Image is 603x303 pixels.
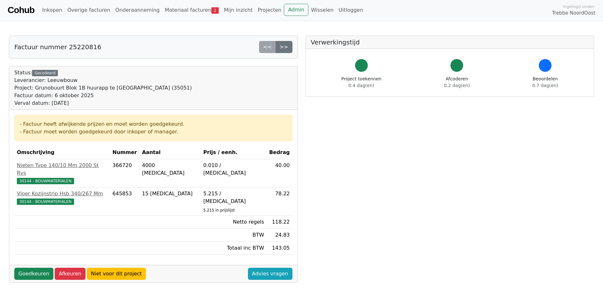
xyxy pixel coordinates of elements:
[336,4,366,17] a: Uitloggen
[552,10,595,17] span: Trebbe NoordOost
[201,146,266,159] th: Prijs / eenh.
[20,128,287,136] div: - Factuur moet worden goedgekeurd door inkoper of manager.
[203,162,264,177] div: 0.010 / [MEDICAL_DATA]
[14,43,101,51] h5: Factuur nummer 25220816
[267,159,292,187] td: 40.00
[110,146,140,159] th: Nummer
[267,216,292,229] td: 118.22
[110,159,140,187] td: 366720
[14,77,192,84] div: Leverancier: Leeuwbouw
[311,38,589,46] h5: Verwerkingstijd
[32,70,58,76] div: Gecodeerd
[14,69,192,107] div: Status:
[113,4,162,17] a: Onderaanneming
[267,146,292,159] th: Bedrag
[267,242,292,255] td: 143.05
[255,4,284,17] a: Projecten
[267,229,292,242] td: 24.83
[55,268,86,280] a: Afkeuren
[17,162,107,185] a: Nieten Type 140/10 Mm 2000 St Rvs30144 - BOUWMATERIALEN
[444,76,470,89] div: Afcoderen
[142,190,198,198] div: 15 [MEDICAL_DATA]
[563,3,595,10] span: Ingelogd onder:
[532,83,558,88] span: 0.7 dag(en)
[201,216,266,229] td: Netto regels
[14,99,192,107] div: Verval datum: [DATE]
[14,268,53,280] a: Goedkeuren
[221,4,255,17] a: Mijn inzicht
[211,7,219,14] span: 2
[17,199,74,205] span: 30144 - BOUWMATERIALEN
[14,84,192,92] div: Project: Grunobuurt Blok 1B huurapp te [GEOGRAPHIC_DATA] (35051)
[341,76,381,89] div: Project toekennen
[14,92,192,99] div: Factuur datum: 6 oktober 2025
[284,4,308,16] a: Admin
[17,190,107,205] a: Vloer Kozijnstrip Hsb 340/267 Mm30144 - BOUWMATERIALEN
[348,83,374,88] span: 0.4 dag(en)
[444,83,470,88] span: 0.2 dag(en)
[14,146,110,159] th: Omschrijving
[308,4,336,17] a: Wisselen
[8,3,34,18] a: Cohub
[39,4,65,17] a: Inkopen
[17,178,74,184] span: 30144 - BOUWMATERIALEN
[20,120,287,128] div: - Factuur heeft afwijkende prijzen en moet worden goedgekeurd.
[248,268,292,280] a: Advies vragen
[110,187,140,216] td: 645853
[142,162,198,177] div: 4000 [MEDICAL_DATA]
[201,242,266,255] td: Totaal inc BTW
[203,190,264,205] div: 5.215 / [MEDICAL_DATA]
[140,146,201,159] th: Aantal
[65,4,113,17] a: Overige facturen
[201,229,266,242] td: BTW
[17,162,107,177] div: Nieten Type 140/10 Mm 2000 St Rvs
[267,187,292,216] td: 78.22
[17,190,107,198] div: Vloer Kozijnstrip Hsb 340/267 Mm
[276,41,292,53] a: >>
[162,4,221,17] a: Materiaal facturen2
[203,208,235,212] sub: 5.215 in prijslijst
[87,268,146,280] a: Niet voor dit project
[532,76,558,89] div: Beoordelen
